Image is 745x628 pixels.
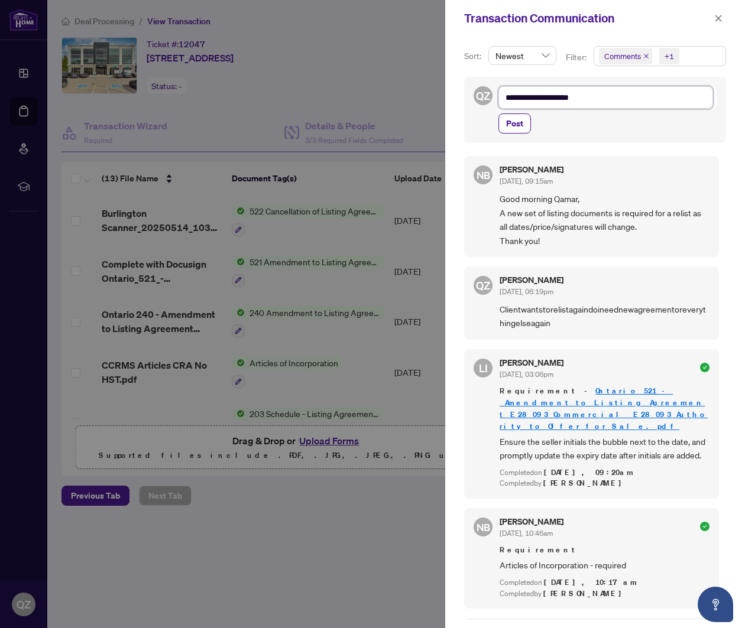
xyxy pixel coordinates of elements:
[544,577,639,587] span: [DATE], 10:17am
[643,53,649,59] span: close
[500,386,708,431] a: Ontario_521_-_Amendment_to_Listing_Agreement_E28093_Commercial_E28093_Authority_to_Offer_for_Sale...
[698,587,733,622] button: Open asap
[566,51,588,64] p: Filter:
[500,577,710,588] div: Completed on
[464,9,711,27] div: Transaction Communication
[544,467,635,477] span: [DATE], 09:20am
[476,167,490,183] span: NB
[500,359,563,367] h5: [PERSON_NAME]
[500,518,563,526] h5: [PERSON_NAME]
[498,113,531,134] button: Post
[500,588,710,600] div: Completed by
[500,177,553,186] span: [DATE], 09:15am
[500,385,710,432] span: Requirement -
[500,478,710,489] div: Completed by
[464,50,484,63] p: Sort:
[665,50,674,62] div: +1
[500,302,710,330] span: Clientwantstorelistagaindoineednewagreementoreverythingelseagain
[599,48,652,64] span: Comments
[714,14,723,22] span: close
[495,47,549,64] span: Newest
[500,287,553,296] span: [DATE], 06:19pm
[506,114,523,133] span: Post
[500,544,710,556] span: Requirement
[700,363,710,372] span: check-circle
[500,165,563,174] h5: [PERSON_NAME]
[479,360,488,376] span: LI
[500,529,553,538] span: [DATE], 10:46am
[543,478,628,488] span: [PERSON_NAME]
[500,370,553,379] span: [DATE], 03:06pm
[476,87,490,104] span: QZ
[604,50,641,62] span: Comments
[543,588,628,598] span: [PERSON_NAME]
[500,558,710,572] span: Articles of Incorporation - required
[500,435,710,463] span: Ensure the seller initials the bubble next to the date, and promptly update the expiry date after...
[700,522,710,531] span: check-circle
[476,277,490,294] span: QZ
[500,467,710,479] div: Completed on
[476,519,490,535] span: NB
[500,192,710,248] span: Good morning Qamar, A new set of listing documents is required for a relist as all dates/price/si...
[500,276,563,284] h5: [PERSON_NAME]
